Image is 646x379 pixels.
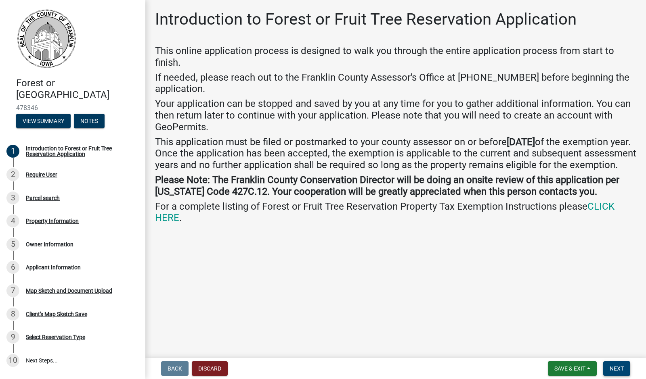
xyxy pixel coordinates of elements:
[548,361,597,376] button: Save & Exit
[161,361,189,376] button: Back
[26,311,87,317] div: Client's Map Sketch Save
[155,10,577,29] h1: Introduction to Forest or Fruit Tree Reservation Application
[26,264,81,270] div: Applicant Information
[26,195,60,201] div: Parcel search
[155,201,636,224] h4: For a complete listing of Forest or Fruit Tree Reservation Property Tax Exemption Instructions pl...
[26,218,79,224] div: Property Information
[26,242,73,247] div: Owner Information
[16,77,139,101] h4: Forest or [GEOGRAPHIC_DATA]
[6,331,19,344] div: 9
[6,145,19,158] div: 1
[6,284,19,297] div: 7
[26,146,132,157] div: Introduction to Forest or Fruit Tree Reservation Application
[192,361,228,376] button: Discard
[155,72,636,95] h4: If needed, please reach out to the Franklin County Assessor's Office at [PHONE_NUMBER] before beg...
[155,136,636,171] h4: This application must be filed or postmarked to your county assessor on or before of the exemptio...
[6,354,19,367] div: 10
[610,365,624,372] span: Next
[507,136,535,148] strong: [DATE]
[155,98,636,133] h4: Your application can be stopped and saved by you at any time for you to gather additional informa...
[603,361,630,376] button: Next
[6,261,19,274] div: 6
[74,114,105,128] button: Notes
[16,8,77,69] img: Franklin County, Iowa
[168,365,182,372] span: Back
[155,45,636,69] h4: This online application process is designed to walk you through the entire application process fr...
[74,118,105,125] wm-modal-confirm: Notes
[6,308,19,321] div: 8
[554,365,585,372] span: Save & Exit
[26,288,112,294] div: Map Sketch and Document Upload
[155,201,615,224] a: CLICK HERE
[6,214,19,227] div: 4
[6,168,19,181] div: 2
[16,104,129,112] span: 478346
[6,192,19,204] div: 3
[16,118,71,125] wm-modal-confirm: Summary
[16,114,71,128] button: View Summary
[26,172,57,177] div: Require User
[155,174,619,197] strong: Please Note: The Franklin County Conservation Director will be doing an onsite review of this app...
[6,238,19,251] div: 5
[26,334,85,340] div: Select Reservation Type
